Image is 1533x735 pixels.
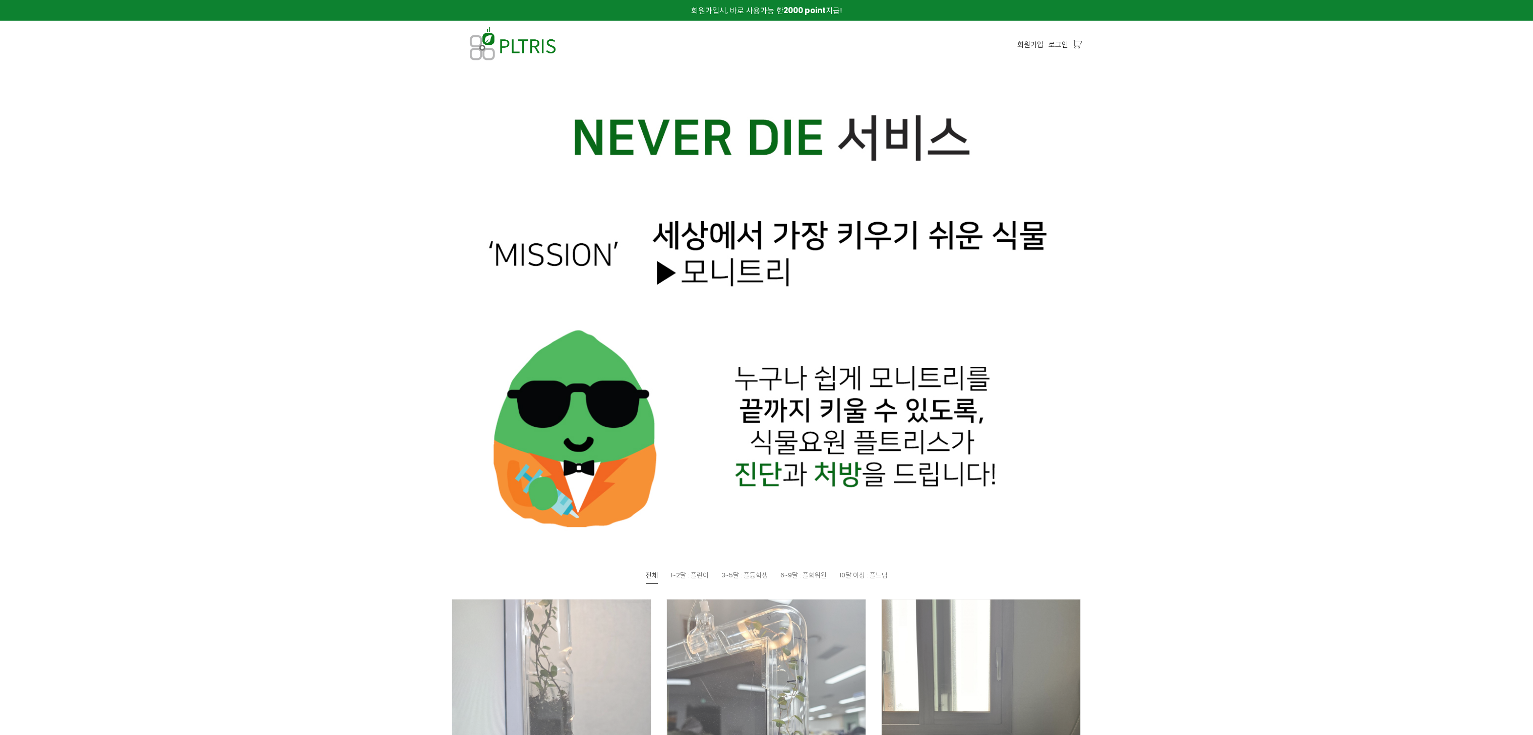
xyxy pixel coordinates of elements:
strong: 2000 point [783,5,826,16]
a: 3~5달 : 플등학생 [721,570,768,583]
span: 10달 이상 : 플느님 [839,570,888,580]
span: 회원가입시, 바로 사용가능 한 지급! [691,5,842,16]
a: 회원가입 [1017,39,1044,50]
a: 로그인 [1049,39,1068,50]
span: 1~2달 : 플린이 [670,570,709,580]
a: 전체 [646,570,658,584]
span: 전체 [646,570,658,580]
a: 10달 이상 : 플느님 [839,570,888,583]
span: 3~5달 : 플등학생 [721,570,768,580]
a: 1~2달 : 플린이 [670,570,709,583]
a: 6~9달 : 플회위원 [780,570,827,583]
span: 6~9달 : 플회위원 [780,570,827,580]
